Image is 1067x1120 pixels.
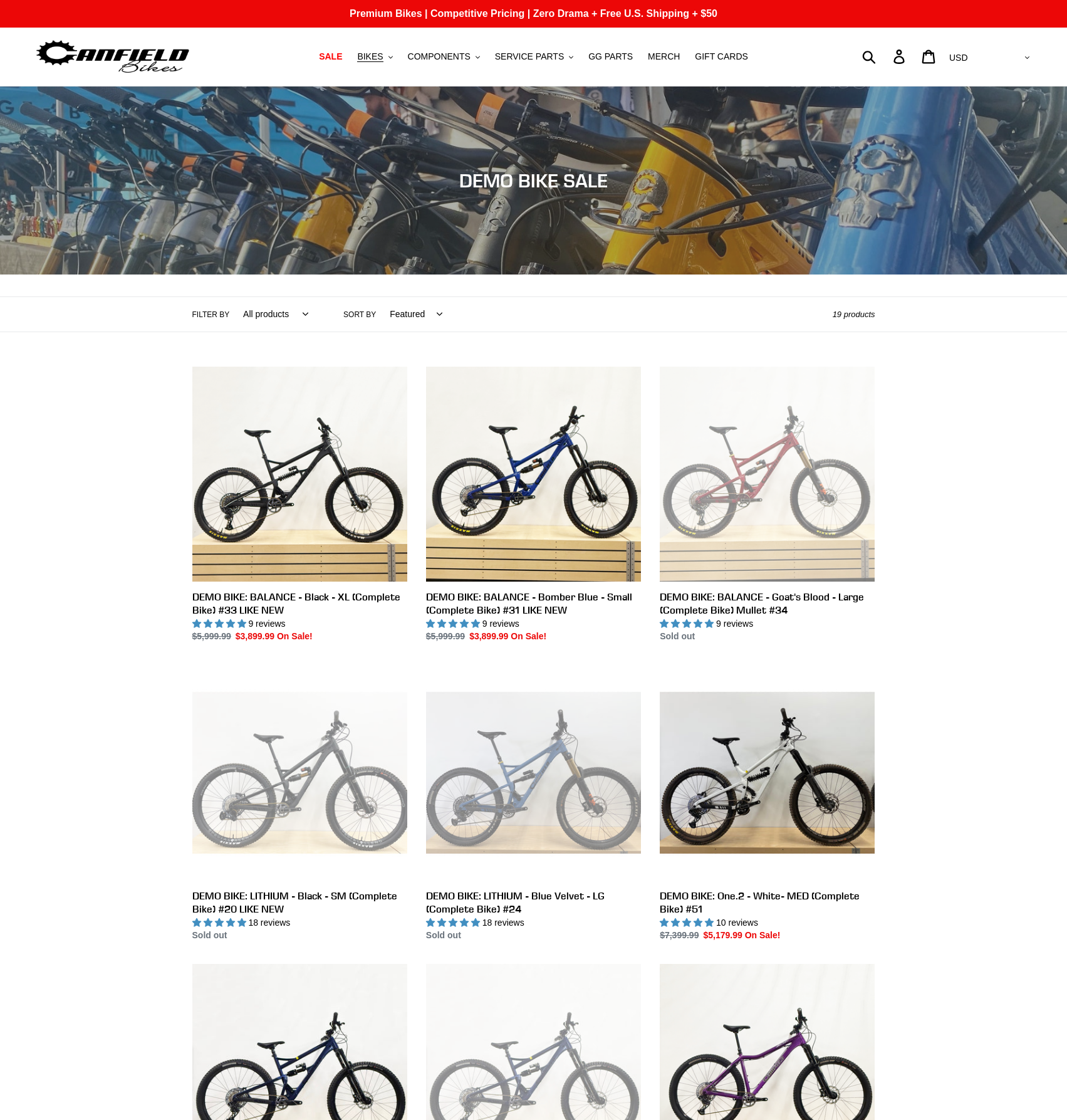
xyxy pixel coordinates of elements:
a: SALE [313,48,348,65]
a: GG PARTS [582,48,639,65]
button: SERVICE PARTS [489,48,580,65]
span: SERVICE PARTS [495,51,564,62]
span: SALE [319,51,342,62]
span: GIFT CARDS [695,51,748,62]
button: COMPONENTS [402,48,486,65]
img: Canfield Bikes [34,37,191,76]
input: Search [869,43,901,70]
span: GG PARTS [588,51,633,62]
a: MERCH [642,48,686,65]
a: GIFT CARDS [689,48,754,65]
span: DEMO BIKE SALE [459,169,608,192]
span: 19 products [833,310,875,319]
span: COMPONENTS [408,51,471,62]
button: BIKES [351,48,398,65]
label: Sort by [343,309,376,320]
label: Filter by [192,309,230,320]
span: BIKES [357,51,383,62]
span: MERCH [648,51,680,62]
